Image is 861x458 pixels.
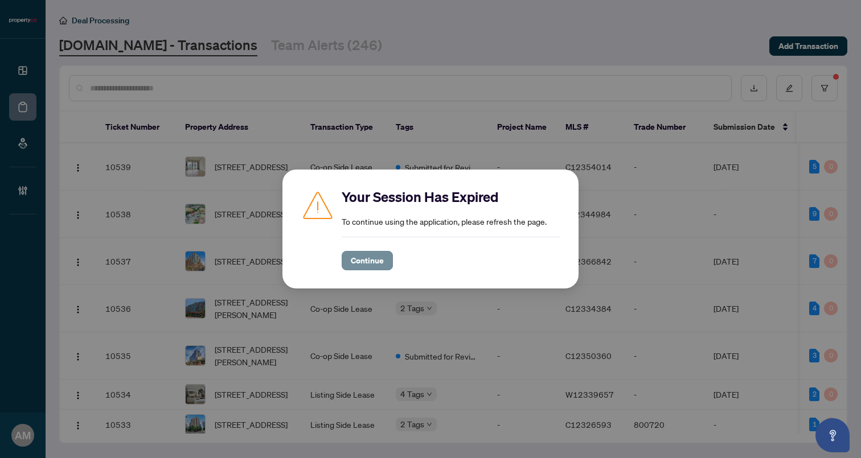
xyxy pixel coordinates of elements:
[815,418,850,452] button: Open asap
[301,188,335,222] img: Caution icon
[342,188,560,270] div: To continue using the application, please refresh the page.
[351,251,384,270] span: Continue
[342,188,560,206] h2: Your Session Has Expired
[342,251,393,270] button: Continue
